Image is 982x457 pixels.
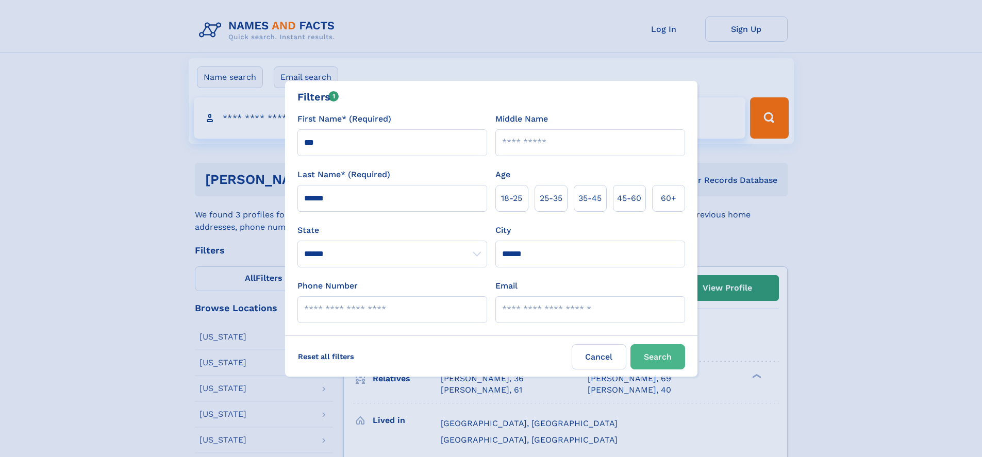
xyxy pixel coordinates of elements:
span: 25‑35 [540,192,562,205]
span: 60+ [661,192,676,205]
label: Email [495,280,518,292]
label: Reset all filters [291,344,361,369]
div: Filters [297,89,339,105]
label: Middle Name [495,113,548,125]
label: City [495,224,511,236]
label: First Name* (Required) [297,113,391,125]
span: 35‑45 [578,192,602,205]
label: Age [495,168,510,181]
label: Phone Number [297,280,358,292]
label: Last Name* (Required) [297,168,390,181]
span: 45‑60 [617,192,641,205]
span: 18‑25 [501,192,522,205]
label: Cancel [572,344,626,369]
label: State [297,224,487,236]
button: Search [630,344,685,369]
